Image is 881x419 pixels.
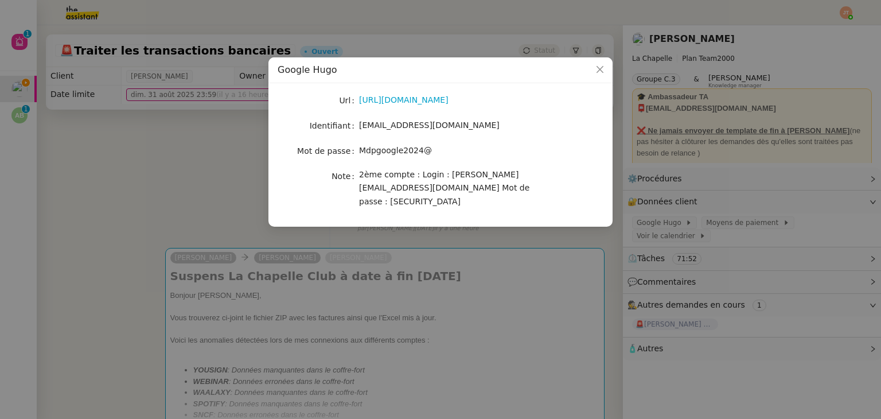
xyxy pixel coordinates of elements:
label: Note [332,168,359,184]
a: [URL][DOMAIN_NAME] [359,95,449,104]
label: Url [339,92,359,108]
span: Google Hugo [278,64,337,75]
span: Mdpgoogle2024@ [359,146,432,155]
label: Identifiant [310,118,359,134]
span: 2ème compte : Login : [PERSON_NAME][EMAIL_ADDRESS][DOMAIN_NAME] Mot de passe : [SECURITY_DATA] [359,170,529,206]
button: Close [587,57,613,83]
label: Mot de passe [297,143,359,159]
span: [EMAIL_ADDRESS][DOMAIN_NAME] [359,121,500,130]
